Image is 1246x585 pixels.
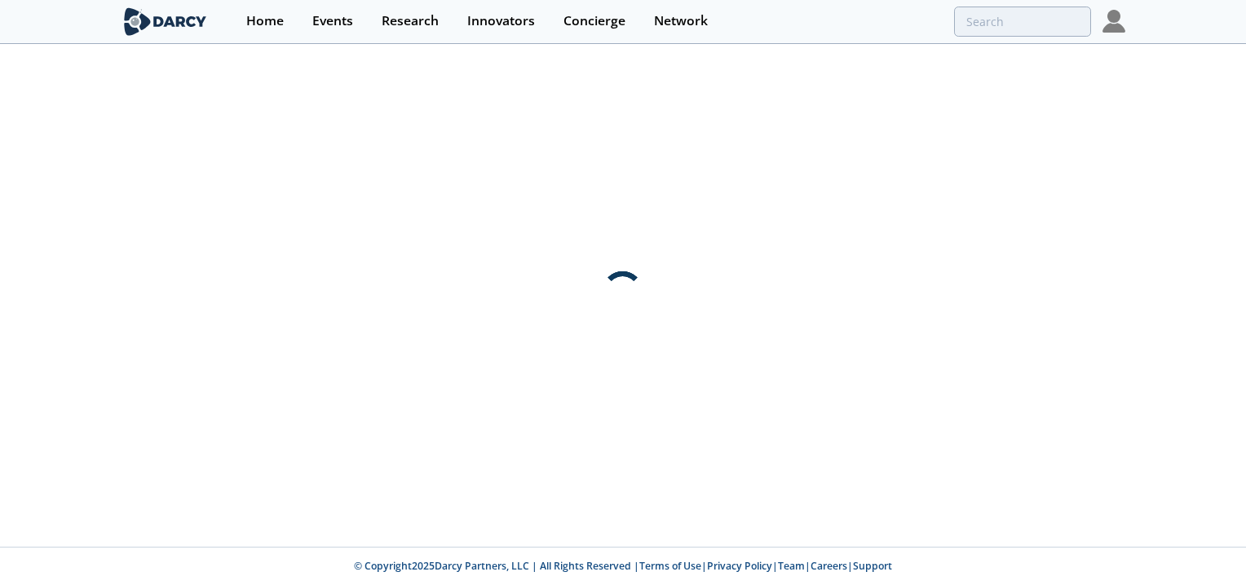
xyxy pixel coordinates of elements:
img: Profile [1102,10,1125,33]
div: Home [246,15,284,28]
div: Events [312,15,353,28]
div: Innovators [467,15,535,28]
input: Advanced Search [954,7,1091,37]
div: Concierge [563,15,625,28]
a: Support [853,559,892,573]
div: Research [382,15,439,28]
a: Team [778,559,805,573]
div: Network [654,15,708,28]
a: Terms of Use [639,559,701,573]
a: Careers [811,559,847,573]
a: Privacy Policy [707,559,772,573]
p: © Copyright 2025 Darcy Partners, LLC | All Rights Reserved | | | | | [59,559,1187,574]
img: logo-wide.svg [121,7,210,36]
